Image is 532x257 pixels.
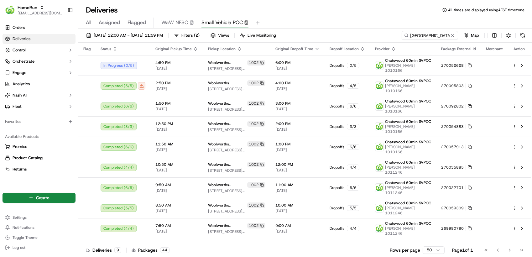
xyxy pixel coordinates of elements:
[330,144,344,149] span: Dropoffs
[237,31,279,40] button: Live Monitoring
[330,63,344,68] span: Dropoffs
[275,107,320,112] span: [DATE]
[208,87,265,92] span: [STREET_ADDRESS][PERSON_NAME]
[275,121,320,126] span: 2:00 PM
[441,83,464,88] span: 270095803
[247,101,265,106] div: 1002
[208,162,246,167] span: Woolworths [GEOGRAPHIC_DATA]
[441,124,464,129] span: 270054883
[3,117,76,127] div: Favorites
[13,235,38,240] span: Toggle Theme
[347,205,359,211] div: 5 / 5
[247,223,265,228] div: 1002
[347,124,359,129] div: 3 / 3
[347,144,359,150] div: 6 / 6
[347,63,359,68] div: 0 / 5
[330,206,344,211] span: Dropoffs
[375,224,383,233] img: ww.png
[208,31,232,40] button: Views
[385,221,431,226] span: Chatswood 60min SVPOC
[275,168,320,173] span: [DATE]
[3,164,76,174] button: Returns
[5,155,73,161] a: Product Catalog
[208,229,265,234] span: [STREET_ADDRESS][PERSON_NAME]
[83,46,91,51] span: Flag
[3,90,76,100] button: Nash AI
[13,36,30,42] span: Deliveries
[155,60,198,65] span: 4:50 PM
[385,119,431,124] span: Chatswood 60min SVPOC
[83,31,166,40] button: [DATE] 12:00 AM - [DATE] 11:59 PM
[86,247,121,253] div: Deliveries
[18,11,62,16] span: [EMAIL_ADDRESS][DOMAIN_NAME]
[390,247,420,253] p: Rows per page
[155,147,198,152] span: [DATE]
[161,19,188,26] span: WaW NFSO
[385,104,431,114] span: [PERSON_NAME] 1010166
[155,127,198,132] span: [DATE]
[155,107,198,112] span: [DATE]
[132,247,170,253] div: Packages
[375,123,383,131] img: ww.png
[375,46,390,51] span: Provider
[247,182,265,188] div: 1002
[208,203,246,208] span: Woolworths [GEOGRAPHIC_DATA]
[201,19,243,26] span: Small Vehicle POC
[208,46,236,51] span: Pickup Location
[347,165,359,170] div: 4 / 4
[330,104,344,109] span: Dropoffs
[248,33,276,38] span: Live Monitoring
[330,83,344,88] span: Dropoffs
[518,31,527,40] button: Refresh
[275,81,320,86] span: 4:00 PM
[13,144,27,149] span: Promise
[461,31,482,40] button: Map
[13,59,34,64] span: Orchestrate
[155,188,198,193] span: [DATE]
[208,81,246,86] span: Woolworths [GEOGRAPHIC_DATA]
[247,121,265,127] div: 1002
[155,66,198,71] span: [DATE]
[375,102,383,110] img: ww.png
[385,139,431,144] span: Chatswood 60min SVPOC
[3,45,76,55] button: Control
[3,3,65,18] button: HomeRunHomeRun[EMAIL_ADDRESS][DOMAIN_NAME]
[3,79,76,89] a: Analytics
[36,195,50,201] span: Create
[218,33,229,38] span: Views
[155,81,198,86] span: 2:50 PM
[441,144,472,149] button: 270057913
[13,70,26,76] span: Engage
[385,160,431,165] span: Chatswood 60min SVPOC
[275,86,320,91] span: [DATE]
[94,33,163,38] span: [DATE] 12:00 AM - [DATE] 11:59 PM
[441,165,464,170] span: 270035885
[402,31,458,40] input: Type to search
[3,213,76,222] button: Settings
[5,166,73,172] a: Returns
[375,163,383,171] img: ww.png
[441,63,464,68] span: 270052628
[86,19,91,26] span: All
[385,226,431,236] span: [PERSON_NAME] 1011246
[3,132,76,142] div: Available Products
[385,124,431,134] span: [PERSON_NAME] 1010166
[114,247,121,253] div: 9
[155,46,192,51] span: Original Pickup Time
[441,165,472,170] button: 270035885
[3,68,76,78] button: Engage
[275,147,320,152] span: [DATE]
[3,243,76,252] button: Log out
[86,5,118,15] h1: Deliveries
[275,142,320,147] span: 1:00 PM
[13,166,27,172] span: Returns
[347,103,359,109] div: 6 / 6
[441,144,464,149] span: 270057913
[375,184,383,192] img: ww.png
[3,153,76,163] button: Product Catalog
[385,63,431,73] span: [PERSON_NAME] 1010166
[385,83,431,93] span: [PERSON_NAME] 1010166
[247,162,265,167] div: 1002
[375,82,383,90] img: ww.png
[155,162,198,167] span: 10:50 AM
